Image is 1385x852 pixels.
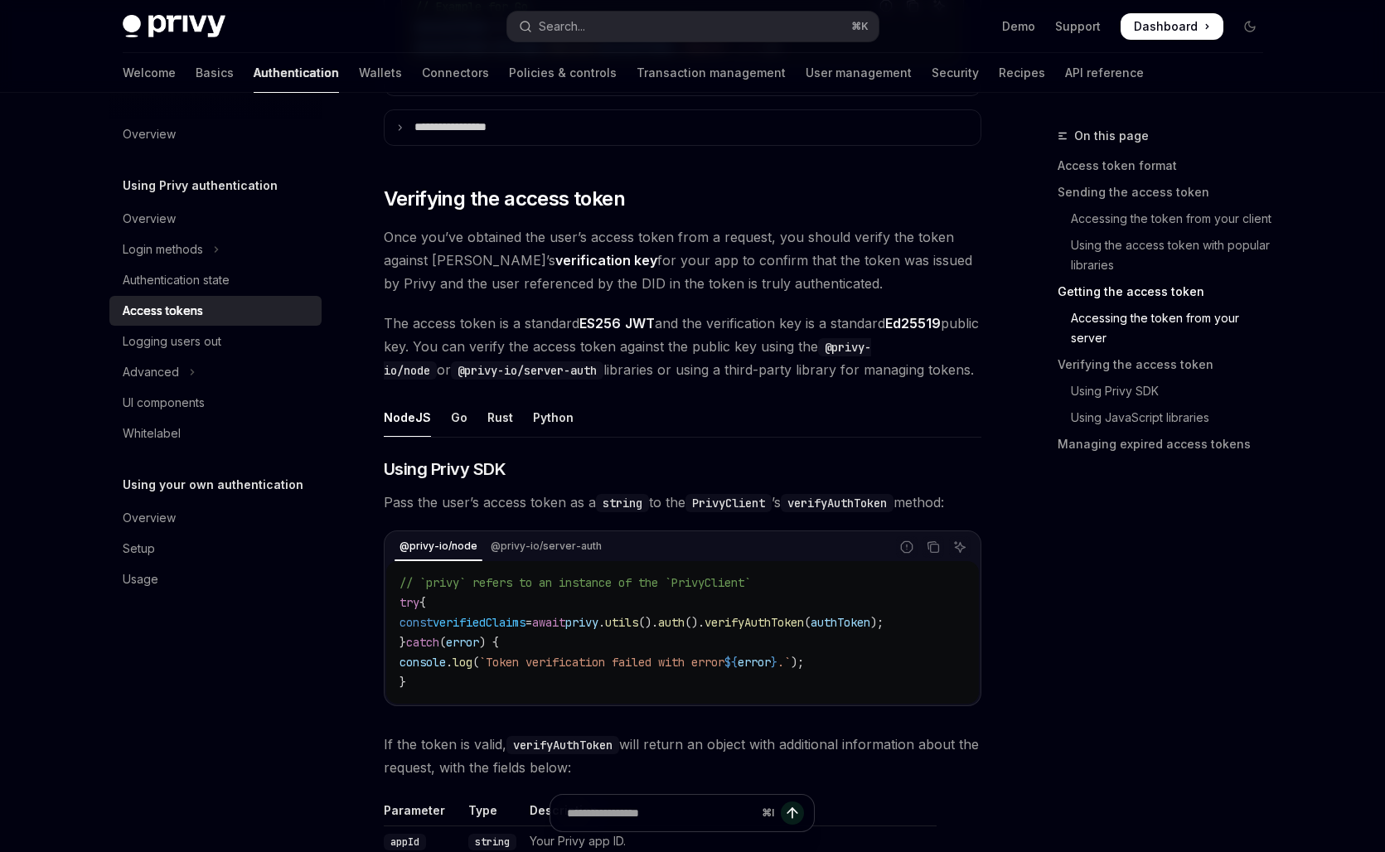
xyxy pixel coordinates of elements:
[507,12,879,41] button: Open search
[637,53,786,93] a: Transaction management
[506,736,619,754] code: verifyAuthToken
[479,655,724,670] span: `Token verification failed with error
[487,398,513,437] div: Rust
[705,615,804,630] span: verifyAuthToken
[109,503,322,533] a: Overview
[479,635,499,650] span: ) {
[254,53,339,93] a: Authentication
[446,635,479,650] span: error
[804,615,811,630] span: (
[359,53,402,93] a: Wallets
[123,508,176,528] div: Overview
[932,53,979,93] a: Security
[400,655,446,670] span: console
[472,655,479,670] span: (
[1134,18,1198,35] span: Dashboard
[451,398,467,437] div: Go
[1058,305,1276,351] a: Accessing the token from your server
[123,569,158,589] div: Usage
[1058,232,1276,278] a: Using the access token with popular libraries
[123,362,179,382] div: Advanced
[605,615,638,630] span: utils
[1058,206,1276,232] a: Accessing the token from your client
[777,655,791,670] span: .`
[565,615,598,630] span: privy
[1074,126,1149,146] span: On this page
[123,393,205,413] div: UI components
[525,615,532,630] span: =
[406,635,439,650] span: catch
[109,534,322,564] a: Setup
[781,494,893,512] code: verifyAuthToken
[109,327,322,356] a: Logging users out
[384,338,871,380] code: @privy-io/node
[109,419,322,448] a: Whitelabel
[567,795,755,831] input: Ask a question...
[685,494,772,512] code: PrivyClient
[109,296,322,326] a: Access tokens
[123,424,181,443] div: Whitelabel
[446,655,453,670] span: .
[851,20,869,33] span: ⌘ K
[196,53,234,93] a: Basics
[123,209,176,229] div: Overview
[384,312,981,381] span: The access token is a standard and the verification key is a standard public key. You can verify ...
[509,53,617,93] a: Policies & controls
[1065,53,1144,93] a: API reference
[1055,18,1101,35] a: Support
[400,615,433,630] span: const
[109,235,322,264] button: Toggle Login methods section
[400,595,419,610] span: try
[453,655,472,670] span: log
[384,398,431,437] div: NodeJS
[109,388,322,418] a: UI components
[771,655,777,670] span: }
[109,265,322,295] a: Authentication state
[638,615,658,630] span: ().
[685,615,705,630] span: ().
[400,635,406,650] span: }
[791,655,804,670] span: );
[400,575,751,590] span: // `privy` refers to an instance of the `PrivyClient`
[384,186,625,212] span: Verifying the access token
[579,315,621,332] a: ES256
[1002,18,1035,35] a: Demo
[885,315,941,332] a: Ed25519
[123,301,203,321] div: Access tokens
[738,655,771,670] span: error
[870,615,884,630] span: );
[896,536,918,558] button: Report incorrect code
[1058,404,1276,431] a: Using JavaScript libraries
[1237,13,1263,40] button: Toggle dark mode
[123,53,176,93] a: Welcome
[532,615,565,630] span: await
[419,595,426,610] span: {
[123,270,230,290] div: Authentication state
[658,615,685,630] span: auth
[1058,351,1276,378] a: Verifying the access token
[1058,179,1276,206] a: Sending the access token
[949,536,971,558] button: Ask AI
[384,733,981,779] span: If the token is valid, will return an object with additional information about the request, with ...
[400,675,406,690] span: }
[806,53,912,93] a: User management
[555,252,657,269] strong: verification key
[1058,278,1276,305] a: Getting the access token
[123,15,225,38] img: dark logo
[123,124,176,144] div: Overview
[109,357,322,387] button: Toggle Advanced section
[451,361,603,380] code: @privy-io/server-auth
[433,615,525,630] span: verifiedClaims
[439,635,446,650] span: (
[486,536,607,556] div: @privy-io/server-auth
[596,494,649,512] code: string
[384,491,981,514] span: Pass the user’s access token as a to the ’s method:
[724,655,738,670] span: ${
[533,398,574,437] div: Python
[999,53,1045,93] a: Recipes
[123,475,303,495] h5: Using your own authentication
[123,176,278,196] h5: Using Privy authentication
[1058,378,1276,404] a: Using Privy SDK
[923,536,944,558] button: Copy the contents from the code block
[109,119,322,149] a: Overview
